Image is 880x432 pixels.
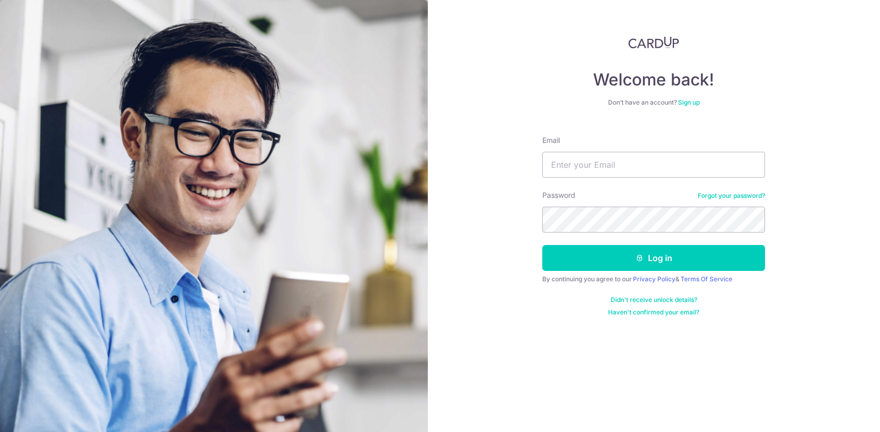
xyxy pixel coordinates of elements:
label: Email [542,135,560,146]
a: Forgot your password? [698,192,765,200]
a: Sign up [678,98,700,106]
div: Don’t have an account? [542,98,765,107]
div: By continuing you agree to our & [542,275,765,283]
a: Haven't confirmed your email? [608,308,699,316]
a: Terms Of Service [681,275,732,283]
button: Log in [542,245,765,271]
a: Didn't receive unlock details? [611,296,697,304]
input: Enter your Email [542,152,765,178]
img: CardUp Logo [628,36,679,49]
h4: Welcome back! [542,69,765,90]
a: Privacy Policy [633,275,675,283]
label: Password [542,190,575,200]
